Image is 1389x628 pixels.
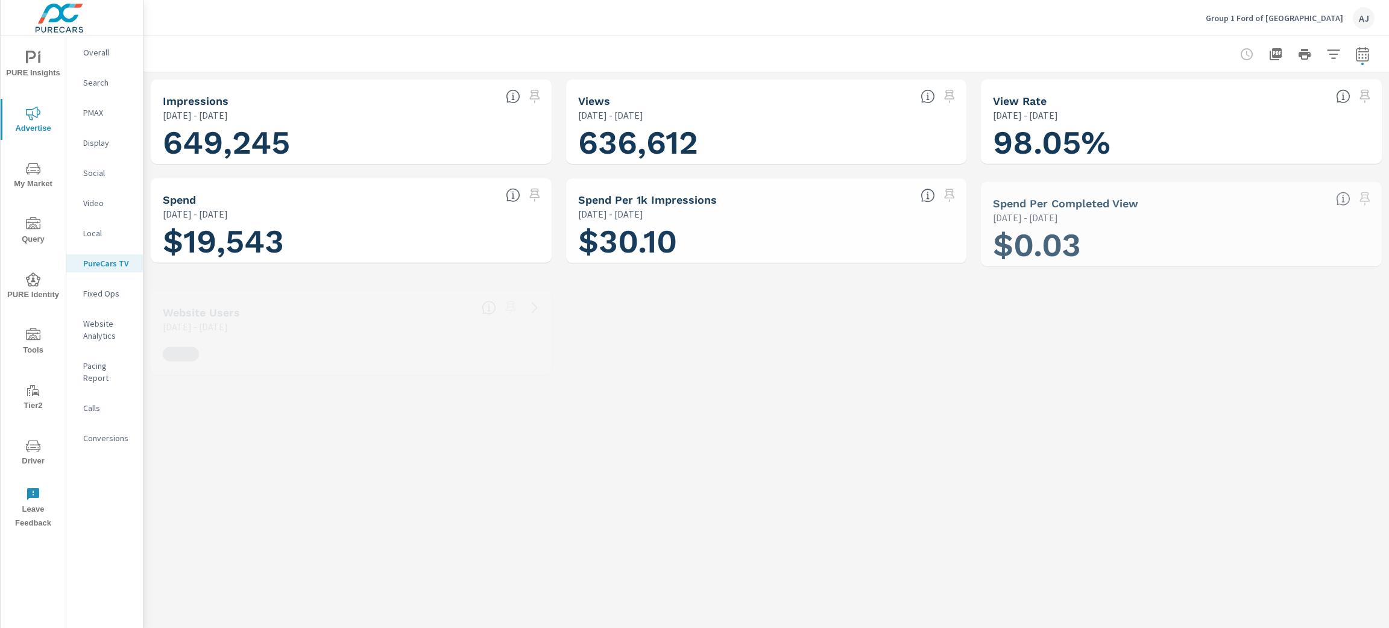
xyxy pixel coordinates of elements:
p: Group 1 Ford of [GEOGRAPHIC_DATA] [1206,13,1343,24]
div: Social [66,164,143,182]
p: Search [83,77,133,89]
span: PURE Identity [4,272,62,302]
div: PMAX [66,104,143,122]
span: Query [4,217,62,246]
p: Display [83,137,133,149]
p: [DATE] - [DATE] [993,210,1058,225]
span: Tools [4,328,62,357]
span: Total spend per 1,000 impressions. [Source: This data is provided by the video advertising platform] [921,188,935,203]
h1: $19,543 [163,221,540,262]
span: Advertise [4,106,62,136]
p: Pacing Report [83,360,133,384]
span: PURE Insights [4,51,62,80]
p: Local [83,227,133,239]
div: Website Analytics [66,315,143,345]
span: Driver [4,439,62,468]
h1: 98.05% [993,122,1370,163]
span: Select a preset date range to save this widget [525,87,544,106]
div: Display [66,134,143,152]
button: "Export Report to PDF" [1264,42,1288,66]
p: [DATE] - [DATE] [578,108,643,122]
p: Conversions [83,432,133,444]
h5: Spend Per 1k Impressions [578,193,717,206]
span: Percentage of Impressions where the ad was viewed completely. “Impressions” divided by “Views”. [... [1336,89,1350,104]
h5: Spend Per Completed View [993,197,1138,210]
span: My Market [4,162,62,191]
span: Total spend per 1,000 impressions. [Source: This data is provided by the video advertising platform] [1336,192,1350,206]
div: Pacing Report [66,357,143,387]
div: Calls [66,399,143,417]
p: PMAX [83,107,133,119]
span: Select a preset date range to save this widget [940,186,959,205]
span: Select a preset date range to save this widget [940,87,959,106]
h5: View Rate [993,95,1047,107]
h1: $0.03 [993,225,1370,266]
span: Select a preset date range to save this widget [525,186,544,205]
span: Select a preset date range to save this widget [1355,87,1375,106]
p: [DATE] - [DATE] [163,207,228,221]
button: Apply Filters [1321,42,1346,66]
p: Fixed Ops [83,287,133,300]
p: Social [83,167,133,179]
p: [DATE] - [DATE] [578,207,643,221]
a: See more details in report [525,298,544,318]
div: Conversions [66,429,143,447]
h5: Views [578,95,610,107]
span: Unique website visitors over the selected time period. [Source: Website Analytics] [482,301,496,315]
div: Search [66,74,143,92]
span: Tier2 [4,383,62,413]
p: PureCars TV [83,257,133,269]
span: Number of times your connected TV ad was presented to a user. [Source: This data is provided by t... [506,89,520,104]
p: Overall [83,46,133,58]
span: Number of times your connected TV ad was viewed completely by a user. [Source: This data is provi... [921,89,935,104]
h1: 649,245 [163,122,540,163]
div: AJ [1353,7,1375,29]
h5: Website Users [163,306,240,319]
p: Calls [83,402,133,414]
span: Select a preset date range to save this widget [501,298,520,318]
p: [DATE] - [DATE] [993,108,1058,122]
div: PureCars TV [66,254,143,272]
span: Select a preset date range to save this widget [1355,189,1375,209]
button: Select Date Range [1350,42,1375,66]
div: nav menu [1,36,66,535]
h1: 636,612 [578,122,955,163]
div: Overall [66,43,143,61]
div: Local [66,224,143,242]
span: Cost of your connected TV ad campaigns. [Source: This data is provided by the video advertising p... [506,188,520,203]
p: Video [83,197,133,209]
button: Print Report [1293,42,1317,66]
p: [DATE] - [DATE] [163,319,228,334]
span: Leave Feedback [4,487,62,530]
h5: Impressions [163,95,228,107]
p: [DATE] - [DATE] [163,108,228,122]
div: Video [66,194,143,212]
h5: Spend [163,193,196,206]
div: Fixed Ops [66,284,143,303]
h1: $30.10 [578,221,955,262]
p: Website Analytics [83,318,133,342]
